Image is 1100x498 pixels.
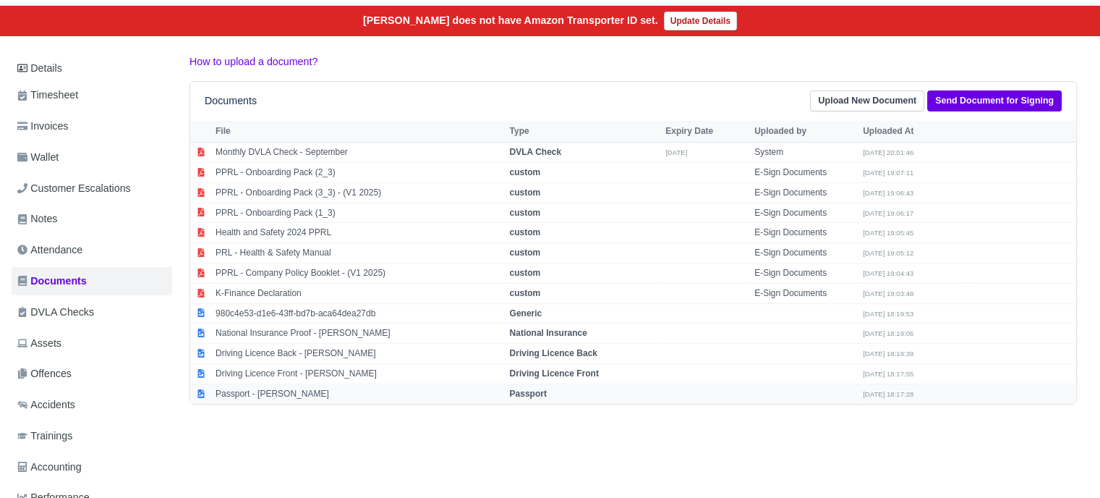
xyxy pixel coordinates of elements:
[17,397,75,413] span: Accidents
[17,459,82,476] span: Accounting
[212,163,506,183] td: PPRL - Onboarding Pack (2_3)
[863,189,913,197] small: [DATE] 19:06:43
[212,143,506,163] td: Monthly DVLA Check - September
[863,269,913,277] small: [DATE] 19:04:43
[212,324,506,344] td: National Insurance Proof - [PERSON_NAME]
[863,329,913,337] small: [DATE] 18:19:06
[212,182,506,203] td: PPRL - Onboarding Pack (3_3) - (V1 2025)
[509,328,587,338] strong: National Insurance
[751,163,859,183] td: E-Sign Documents
[751,121,859,143] th: Uploaded by
[506,121,662,143] th: Type
[664,12,737,30] a: Update Details
[17,149,59,166] span: Wallet
[751,143,859,163] td: System
[212,243,506,263] td: PRL - Health & Safety Manual
[662,121,751,143] th: Expiry Date
[751,263,859,284] td: E-Sign Documents
[751,283,859,303] td: E-Sign Documents
[189,56,317,67] a: How to upload a document?
[212,344,506,364] td: Driving Licence Back - [PERSON_NAME]
[17,335,61,352] span: Assets
[863,290,913,297] small: [DATE] 19:03:48
[17,87,78,104] span: Timesheet
[12,174,172,203] a: Customer Escalations
[863,209,913,217] small: [DATE] 19:06:17
[12,267,172,295] a: Documents
[17,211,57,227] span: Notes
[665,148,687,156] small: [DATE]
[751,223,859,243] td: E-Sign Documents
[863,310,913,318] small: [DATE] 18:19:53
[12,422,172,450] a: Trainings
[212,283,506,303] td: K-Finance Declaration
[509,227,540,237] strong: custom
[12,360,172,388] a: Offences
[212,263,506,284] td: PPRL - Company Policy Booklet - (V1 2025)
[205,95,257,107] h6: Documents
[509,268,540,278] strong: custom
[17,118,68,135] span: Invoices
[751,243,859,263] td: E-Sign Documents
[12,81,172,109] a: Timesheet
[509,187,540,198] strong: custom
[751,182,859,203] td: E-Sign Documents
[863,169,913,177] small: [DATE] 19:07:11
[509,208,540,218] strong: custom
[863,350,913,358] small: [DATE] 18:18:39
[12,453,172,481] a: Accounting
[751,203,859,223] td: E-Sign Documents
[12,143,172,172] a: Wallet
[863,229,913,237] small: [DATE] 19:05:45
[509,147,561,157] strong: DVLA Check
[17,242,82,258] span: Attendance
[212,203,506,223] td: PPRL - Onboarding Pack (1_3)
[17,428,72,444] span: Trainings
[212,223,506,243] td: Health and Safety 2024 PPRL
[12,329,172,358] a: Assets
[509,368,598,379] strong: Driving Licence Front
[212,121,506,143] th: File
[509,248,540,258] strong: custom
[859,121,968,143] th: Uploaded At
[509,288,540,298] strong: custom
[17,366,72,382] span: Offences
[863,249,913,257] small: [DATE] 19:05:12
[17,273,87,290] span: Documents
[12,112,172,140] a: Invoices
[810,90,924,111] a: Upload New Document
[12,298,172,326] a: DVLA Checks
[17,180,131,197] span: Customer Escalations
[509,348,597,358] strong: Driving Licence Back
[927,90,1062,111] a: Send Document for Signing
[17,304,94,321] span: DVLA Checks
[212,384,506,403] td: Passport - [PERSON_NAME]
[12,236,172,264] a: Attendance
[509,308,542,318] strong: Generic
[12,55,172,82] a: Details
[863,148,913,156] small: [DATE] 20:01:46
[12,205,172,233] a: Notes
[212,364,506,384] td: Driving Licence Front - [PERSON_NAME]
[12,391,172,419] a: Accidents
[1028,429,1100,498] iframe: Chat Widget
[863,370,913,378] small: [DATE] 18:17:55
[863,390,913,398] small: [DATE] 18:17:28
[509,167,540,177] strong: custom
[509,389,546,399] strong: Passport
[212,303,506,324] td: 980c4e53-d1e6-43ff-bd7b-aca64dea27db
